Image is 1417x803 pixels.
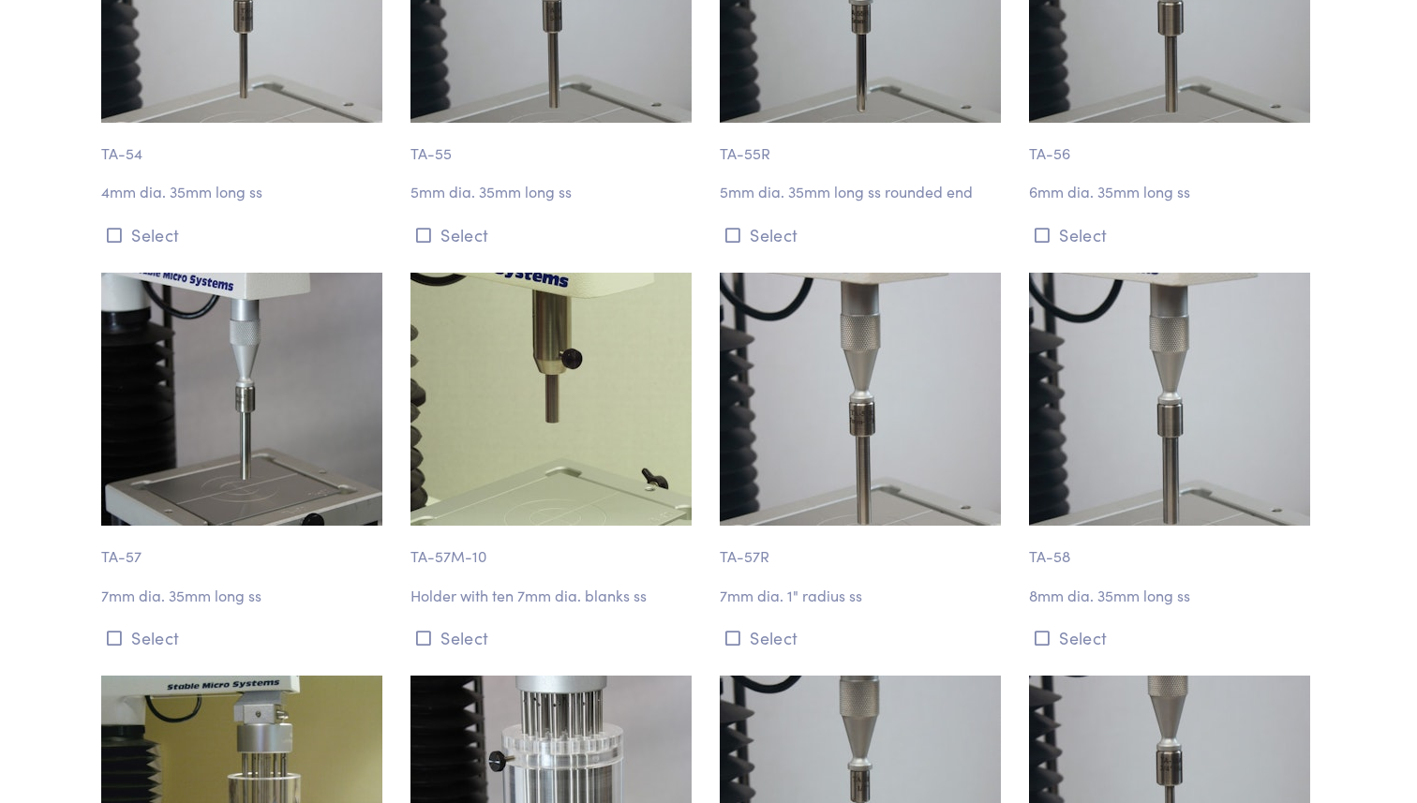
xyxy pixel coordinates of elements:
[101,123,388,166] p: TA-54
[101,526,388,569] p: TA-57
[720,273,1001,526] img: puncture_ta-57r_7mm_4.jpg
[1029,622,1316,653] button: Select
[720,584,1007,608] p: 7mm dia. 1" radius ss
[720,180,1007,204] p: 5mm dia. 35mm long ss rounded end
[410,219,697,250] button: Select
[720,123,1007,166] p: TA-55R
[101,180,388,204] p: 4mm dia. 35mm long ss
[720,219,1007,250] button: Select
[410,180,697,204] p: 5mm dia. 35mm long ss
[1029,219,1316,250] button: Select
[410,526,697,569] p: TA-57M-10
[1029,584,1316,608] p: 8mm dia. 35mm long ss
[410,123,697,166] p: TA-55
[101,584,388,608] p: 7mm dia. 35mm long ss
[1029,526,1316,569] p: TA-58
[101,219,388,250] button: Select
[410,622,697,653] button: Select
[1029,180,1316,204] p: 6mm dia. 35mm long ss
[720,622,1007,653] button: Select
[720,526,1007,569] p: TA-57R
[1029,123,1316,166] p: TA-56
[410,273,692,526] img: ta-57m-10.jpg
[101,622,388,653] button: Select
[410,584,697,608] p: Holder with ten 7mm dia. blanks ss
[101,273,382,526] img: puncture_ta-57_7mm.jpg
[1029,273,1310,526] img: puncture_ta-58_8mm_3.jpg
